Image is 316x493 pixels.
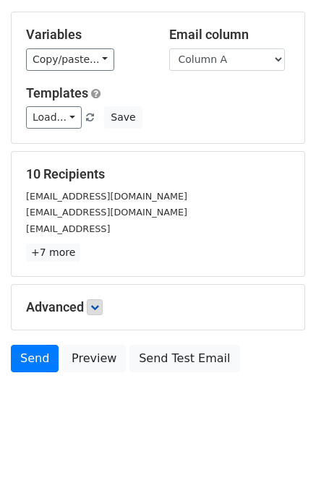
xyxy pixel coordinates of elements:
iframe: Chat Widget [244,424,316,493]
a: Templates [26,85,88,100]
h5: Email column [169,27,291,43]
small: [EMAIL_ADDRESS] [26,223,110,234]
a: Load... [26,106,82,129]
h5: Advanced [26,299,290,315]
a: Send Test Email [129,345,239,372]
small: [EMAIL_ADDRESS][DOMAIN_NAME] [26,191,187,202]
h5: 10 Recipients [26,166,290,182]
a: +7 more [26,244,80,262]
small: [EMAIL_ADDRESS][DOMAIN_NAME] [26,207,187,218]
h5: Variables [26,27,148,43]
a: Copy/paste... [26,48,114,71]
a: Send [11,345,59,372]
button: Save [104,106,142,129]
a: Preview [62,345,126,372]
